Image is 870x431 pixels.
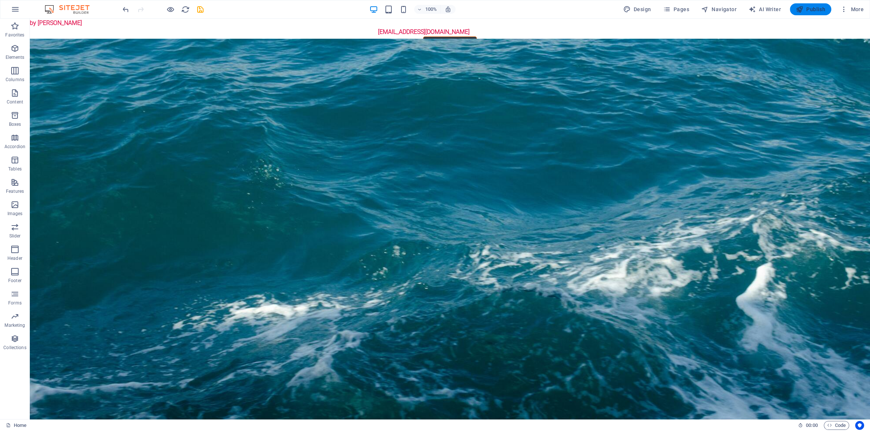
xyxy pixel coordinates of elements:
button: reload [181,5,190,14]
p: Elements [6,54,25,60]
span: Code [827,421,846,430]
button: Publish [790,3,831,15]
h6: 100% [425,5,437,14]
p: Features [6,188,24,194]
button: More [837,3,867,15]
button: AI Writer [746,3,784,15]
p: Favorites [5,32,24,38]
p: Forms [8,300,22,306]
p: Header [7,255,22,261]
p: Accordion [4,144,25,150]
span: Publish [796,6,825,13]
p: Tables [8,166,22,172]
p: Boxes [9,121,21,127]
span: Navigator [701,6,737,13]
p: Images [7,211,23,217]
div: Design (Ctrl+Alt+Y) [620,3,654,15]
button: 100% [414,5,441,14]
i: Reload page [181,5,190,14]
button: Navigator [698,3,740,15]
button: Click here to leave preview mode and continue editing [166,5,175,14]
span: : [811,422,812,428]
button: Pages [660,3,692,15]
span: AI Writer [748,6,781,13]
p: Marketing [4,322,25,328]
p: Content [7,99,23,105]
h6: Session time [798,421,818,430]
span: More [840,6,864,13]
button: Usercentrics [855,421,864,430]
img: Editor Logo [43,5,99,14]
i: Save (Ctrl+S) [196,5,205,14]
button: Design [620,3,654,15]
a: Click to cancel selection. Double-click to open Pages [6,421,26,430]
button: undo [121,5,130,14]
button: Code [824,421,849,430]
i: On resize automatically adjust zoom level to fit chosen device. [445,6,451,13]
p: Slider [9,233,21,239]
span: Pages [663,6,689,13]
p: Collections [3,345,26,351]
button: save [196,5,205,14]
p: Columns [6,77,24,83]
p: Footer [8,278,22,284]
i: Undo: Change text (Ctrl+Z) [122,5,130,14]
span: Design [623,6,651,13]
span: 00 00 [806,421,817,430]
